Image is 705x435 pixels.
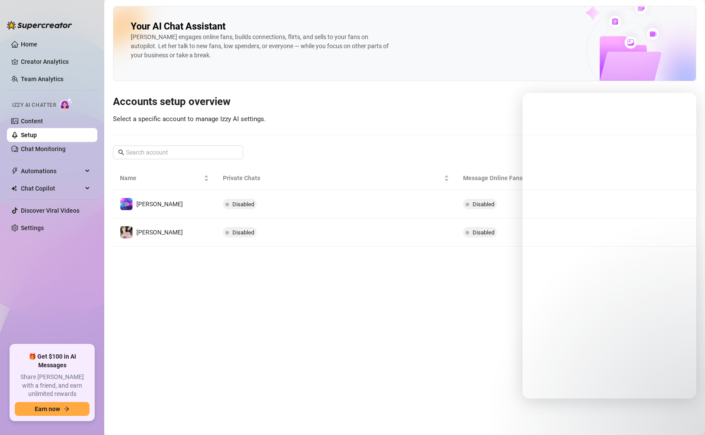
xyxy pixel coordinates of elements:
span: Disabled [473,229,494,236]
span: Select a specific account to manage Izzy AI settings. [113,115,266,123]
span: Chat Copilot [21,181,83,195]
span: Disabled [232,229,254,236]
span: Izzy AI Chatter [12,101,56,109]
th: Message Online Fans [456,166,616,190]
a: Creator Analytics [21,55,90,69]
a: Home [21,41,37,48]
span: search [118,149,124,155]
button: Earn nowarrow-right [15,402,89,416]
img: Emily [120,198,132,210]
a: Setup [21,132,37,138]
h2: Your AI Chat Assistant [131,20,225,33]
span: [PERSON_NAME] [136,201,183,208]
a: Chat Monitoring [21,145,66,152]
iframe: Intercom live chat [675,405,696,426]
input: Search account [126,148,231,157]
span: Automations [21,164,83,178]
div: [PERSON_NAME] engages online fans, builds connections, flirts, and sells to your fans on autopilo... [131,33,391,60]
span: thunderbolt [11,168,18,175]
iframe: Intercom live chat [523,93,696,399]
a: Team Analytics [21,76,63,82]
img: AI Chatter [60,98,73,110]
span: Disabled [473,201,494,208]
span: Private Chats [223,173,442,183]
a: Content [21,118,43,125]
span: Earn now [35,405,60,412]
span: 🎁 Get $100 in AI Messages [15,353,89,369]
th: Name [113,166,216,190]
span: [PERSON_NAME] [136,229,183,236]
span: arrow-right [63,406,70,412]
img: Chat Copilot [11,185,17,191]
span: Share [PERSON_NAME] with a friend, and earn unlimited rewards [15,373,89,399]
span: Name [120,173,202,183]
img: Emily [120,226,132,238]
h3: Accounts setup overview [113,95,696,109]
a: Discover Viral Videos [21,207,79,214]
th: Private Chats [216,166,456,190]
a: Settings [21,224,44,231]
img: logo-BBDzfeDw.svg [7,21,72,30]
span: Disabled [232,201,254,208]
